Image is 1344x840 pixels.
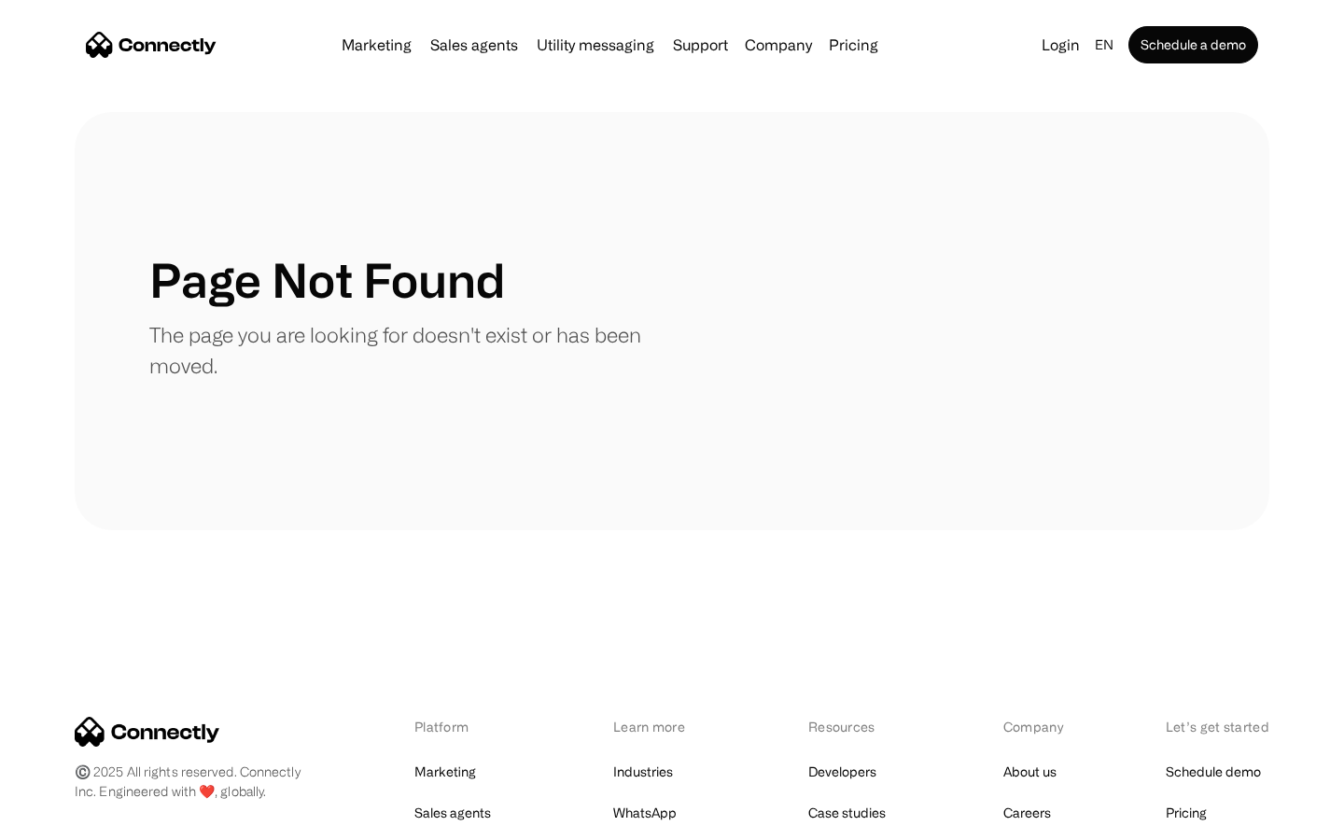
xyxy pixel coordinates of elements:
[1166,800,1207,826] a: Pricing
[1087,32,1125,58] div: en
[334,37,419,52] a: Marketing
[808,717,906,736] div: Resources
[1095,32,1113,58] div: en
[1003,717,1069,736] div: Company
[808,800,886,826] a: Case studies
[739,32,818,58] div: Company
[423,37,525,52] a: Sales agents
[149,319,672,381] p: The page you are looking for doesn't exist or has been moved.
[1003,800,1051,826] a: Careers
[1166,717,1269,736] div: Let’s get started
[745,32,812,58] div: Company
[1128,26,1258,63] a: Schedule a demo
[414,717,516,736] div: Platform
[414,759,476,785] a: Marketing
[1034,32,1087,58] a: Login
[414,800,491,826] a: Sales agents
[613,717,711,736] div: Learn more
[529,37,662,52] a: Utility messaging
[19,805,112,833] aside: Language selected: English
[613,759,673,785] a: Industries
[1003,759,1057,785] a: About us
[613,800,677,826] a: WhatsApp
[37,807,112,833] ul: Language list
[808,759,876,785] a: Developers
[665,37,735,52] a: Support
[1166,759,1261,785] a: Schedule demo
[86,31,217,59] a: home
[149,252,505,308] h1: Page Not Found
[821,37,886,52] a: Pricing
